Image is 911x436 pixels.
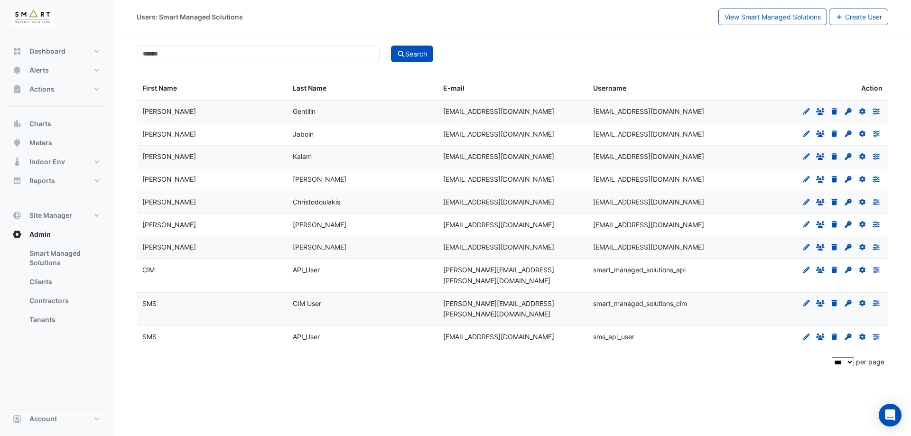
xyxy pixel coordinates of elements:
[593,198,704,206] span: mchristodoulakis@smartmanagedsolutions.com
[443,130,554,138] span: ajaboin@smartmanagedsolutions.com
[593,130,704,138] span: ajaboin@smartmanagedsolutions.com
[593,84,626,92] span: Username
[293,152,312,160] span: Kalam
[137,12,243,22] div: Users: Smart Managed Solutions
[844,243,853,251] fa-icon: Set Password
[8,225,106,244] button: Admin
[872,107,881,115] fa-icon: Preferences
[872,221,881,229] fa-icon: Preferences
[845,13,882,21] span: Create User
[830,357,884,368] div: per page
[816,130,825,138] fa-icon: Groups
[29,157,65,167] span: Indoor Env
[29,65,49,75] span: Alerts
[830,221,839,229] fa-icon: Delete
[872,299,881,307] fa-icon: Preferences
[443,221,554,229] span: moliveira@smartmanagedsolutions.com
[12,119,22,129] app-icon: Charts
[593,221,704,229] span: moliveira@smartmanagedsolutions.com
[142,266,155,274] span: CIM
[593,107,704,115] span: agentilin@smartmanagedsolutions.com
[858,107,867,115] fa-icon: Reset Details
[844,299,853,307] fa-icon: Set Password
[29,211,72,220] span: Site Manager
[816,107,825,115] fa-icon: Groups
[829,9,889,25] button: Create User
[830,266,839,274] fa-icon: Delete
[443,175,554,183] span: jwinston@smartmanagedsolutions.com
[844,152,853,160] fa-icon: Set Password
[858,130,867,138] fa-icon: Reset Details
[718,9,827,25] button: View Smart Managed Solutions
[12,138,22,148] app-icon: Meters
[8,244,106,333] div: Admin
[293,221,346,229] span: Oliveira
[142,299,157,307] span: SMS
[443,333,554,341] span: anton.mazkovoi+smart_managed_solutions_api2@cimenviro.com
[12,176,22,186] app-icon: Reports
[8,114,106,133] button: Charts
[8,80,106,99] button: Actions
[858,243,867,251] fa-icon: Reset Details
[802,333,811,341] fa-icon: Edit
[22,272,106,291] a: Clients
[293,84,326,92] span: Last Name
[872,266,881,274] fa-icon: Preferences
[830,333,839,341] fa-icon: Delete
[872,198,881,206] fa-icon: Preferences
[830,175,839,183] fa-icon: Delete
[8,206,106,225] button: Site Manager
[816,333,825,341] fa-icon: Groups
[29,119,51,129] span: Charts
[593,243,704,251] span: shingston@smartmanagedsolutions.com
[844,221,853,229] fa-icon: Set Password
[142,175,196,183] span: Jonathan
[8,133,106,152] button: Meters
[142,107,196,115] span: Ari
[802,198,811,206] fa-icon: Edit
[12,230,22,239] app-icon: Admin
[142,333,157,341] span: SMS
[802,243,811,251] fa-icon: Edit
[858,221,867,229] fa-icon: Reset Details
[816,175,825,183] fa-icon: Groups
[293,130,314,138] span: Jaboin
[802,107,811,115] fa-icon: Edit
[8,42,106,61] button: Dashboard
[142,130,196,138] span: Adrien
[593,299,687,307] span: smart_managed_solutions_cim
[830,299,839,307] fa-icon: Delete
[8,171,106,190] button: Reports
[830,107,839,115] fa-icon: Delete
[872,130,881,138] fa-icon: Preferences
[293,266,320,274] span: API_User
[29,46,65,56] span: Dashboard
[443,299,554,318] span: anton.mazkovoi+smart_managed_solutions@cimenviro.com
[8,152,106,171] button: Indoor Env
[858,299,867,307] fa-icon: Reset Details
[8,409,106,428] button: Account
[391,46,434,62] button: Search
[816,221,825,229] fa-icon: Groups
[293,333,320,341] span: API_User
[830,243,839,251] fa-icon: Delete
[29,84,55,94] span: Actions
[142,152,196,160] span: Alisha
[29,176,55,186] span: Reports
[12,46,22,56] app-icon: Dashboard
[22,244,106,272] a: Smart Managed Solutions
[443,198,554,206] span: mchristodoulakis@smartmanagedsolutions.com
[293,243,346,251] span: Hingston
[293,299,321,307] span: CIM User
[29,138,52,148] span: Meters
[725,13,821,21] span: View Smart Managed Solutions
[858,152,867,160] fa-icon: Reset Details
[443,243,554,251] span: shingston@smartmanagedsolutions.com
[8,61,106,80] button: Alerts
[816,198,825,206] fa-icon: Groups
[593,333,634,341] span: sms_api_user
[12,157,22,167] app-icon: Indoor Env
[802,266,811,274] fa-icon: Edit
[443,84,465,92] span: E-mail
[142,84,177,92] span: First Name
